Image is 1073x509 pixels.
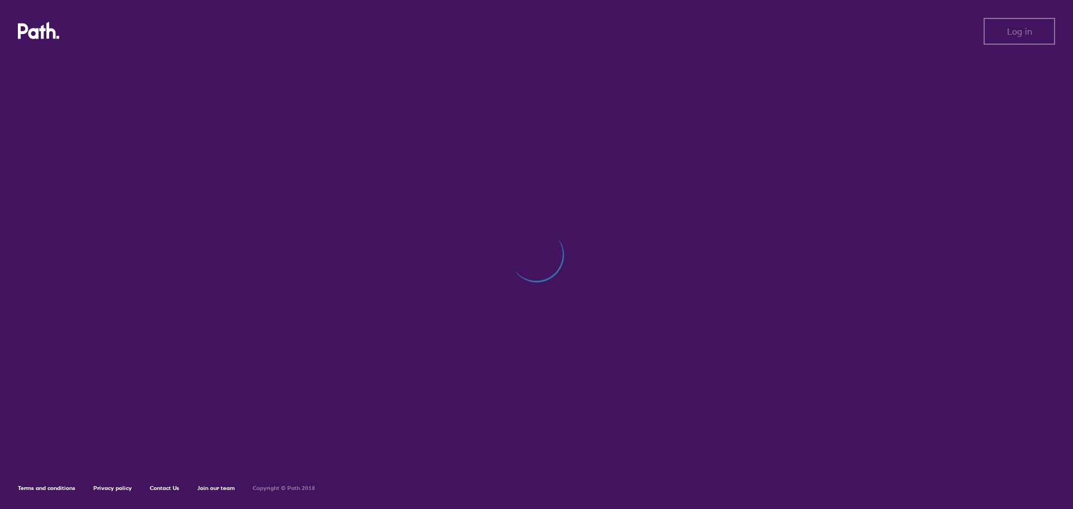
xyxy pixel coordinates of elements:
[197,484,235,492] a: Join our team
[93,484,132,492] a: Privacy policy
[984,18,1055,45] button: Log in
[150,484,179,492] a: Contact Us
[18,484,75,492] a: Terms and conditions
[253,485,315,492] h6: Copyright © Path 2018
[1007,26,1032,36] span: Log in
